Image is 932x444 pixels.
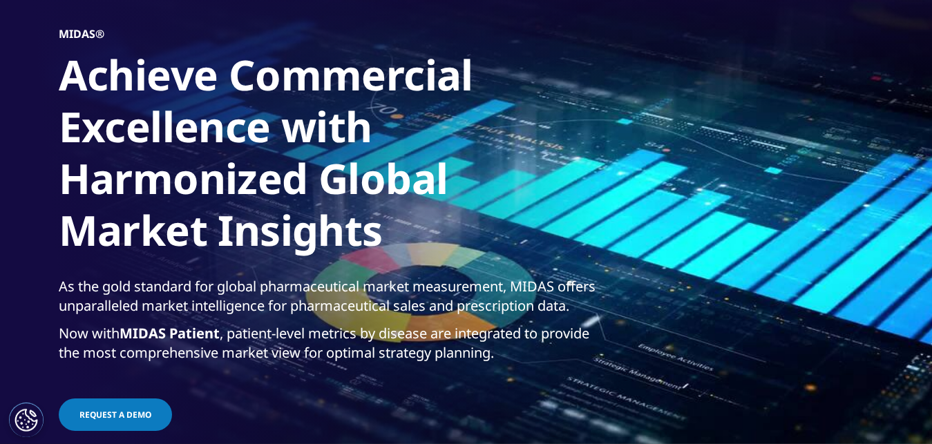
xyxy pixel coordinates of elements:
[59,27,104,41] h5: MIDAS®
[59,49,611,264] h1: Achieve Commercial Excellence with Harmonized Global Market Insights
[59,277,611,324] p: As the gold standard for global pharmaceutical market measurement, MIDAS offers unparalleled mark...
[9,403,44,437] button: Cookie Settings
[59,398,172,431] a: Request a demo
[120,324,220,342] strong: MIDAS Patient
[59,324,611,371] p: Now with , patient-level metrics by disease are integrated to provide the most comprehensive mark...
[79,409,151,421] span: Request a demo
